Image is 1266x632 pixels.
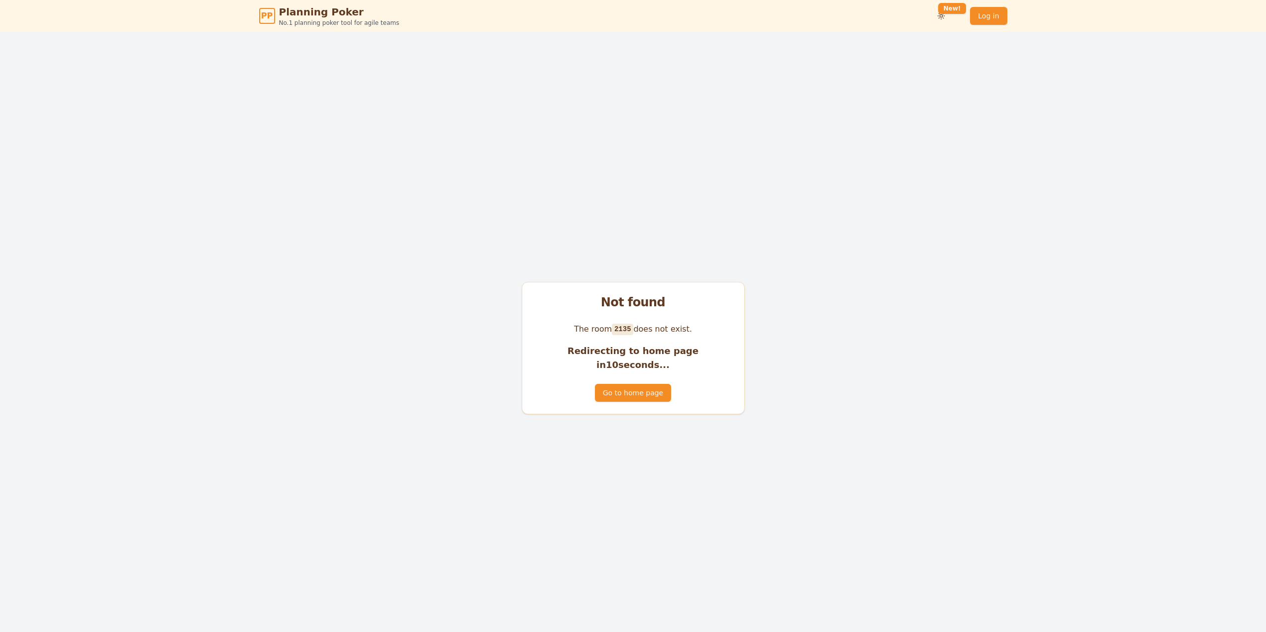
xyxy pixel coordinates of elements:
span: No.1 planning poker tool for agile teams [279,19,399,27]
span: PP [261,10,273,22]
a: PPPlanning PokerNo.1 planning poker tool for agile teams [259,5,399,27]
code: 2135 [612,324,633,335]
div: Not found [534,294,732,310]
button: New! [932,7,950,25]
span: Planning Poker [279,5,399,19]
p: Redirecting to home page in 10 seconds... [534,344,732,372]
div: New! [938,3,967,14]
button: Go to home page [595,384,671,402]
p: The room does not exist. [534,322,732,336]
a: Log in [970,7,1007,25]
